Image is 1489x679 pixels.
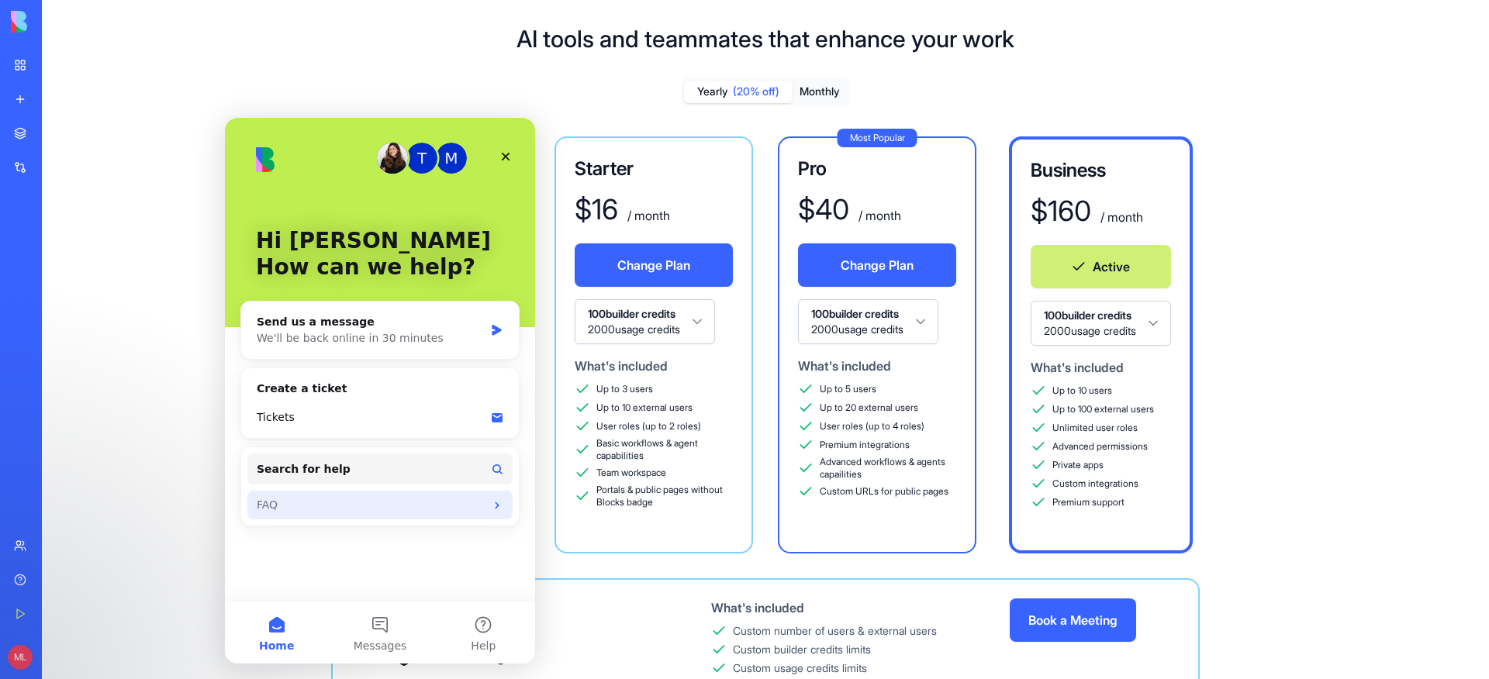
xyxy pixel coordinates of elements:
[1031,158,1171,183] h3: Business
[820,420,924,433] span: User roles (up to 4 roles)
[596,484,733,508] span: Portals & public pages without Blocks badge
[798,157,956,181] h3: Pro
[575,243,733,287] button: Change Plan
[793,81,847,103] button: Monthly
[1052,496,1125,508] span: Premium support
[1052,477,1138,490] span: Custom integrations
[733,84,779,99] span: (20% off)
[246,522,271,533] span: Help
[11,11,107,33] img: logo
[575,194,618,225] div: $ 16
[798,194,849,225] div: $ 40
[1052,384,1112,397] span: Up to 10 users
[1031,245,1171,288] button: Active
[225,118,535,663] iframe: Intercom live chat
[596,420,701,433] span: User roles (up to 2 roles)
[838,129,917,147] div: Most Popular
[1097,208,1143,226] div: / month
[733,623,937,639] div: Custom number of users & external users
[711,598,940,617] div: What's included
[596,402,693,414] span: Up to 10 external users
[1052,440,1148,453] span: Advanced permissions
[733,642,871,657] div: Custom builder credits limits
[1010,598,1136,642] button: Book a Meeting
[516,25,1014,53] h1: AI tools and teammates that enhance your work
[798,243,956,287] button: Change Plan
[596,437,733,462] span: Basic workflows & agent capabilities
[855,206,901,225] div: / month
[8,645,33,670] span: ML
[733,660,867,676] div: Custom usage credits limits
[820,485,948,498] span: Custom URLs for public pages
[575,357,733,375] div: What's included
[624,206,670,225] div: / month
[1052,459,1104,471] span: Private apps
[1052,422,1138,434] span: Unlimited user roles
[798,357,956,375] div: What's included
[820,402,918,414] span: Up to 20 external users
[820,383,876,395] span: Up to 5 users
[596,467,666,479] span: Team workspace
[820,456,956,481] span: Advanced workflows & agents capailities
[820,439,910,451] span: Premium integrations
[596,383,653,395] span: Up to 3 users
[1031,195,1091,226] div: $ 160
[575,157,733,181] h3: Starter
[684,81,793,103] button: Yearly
[1052,403,1154,415] span: Up to 100 external users
[1031,358,1171,377] div: What's included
